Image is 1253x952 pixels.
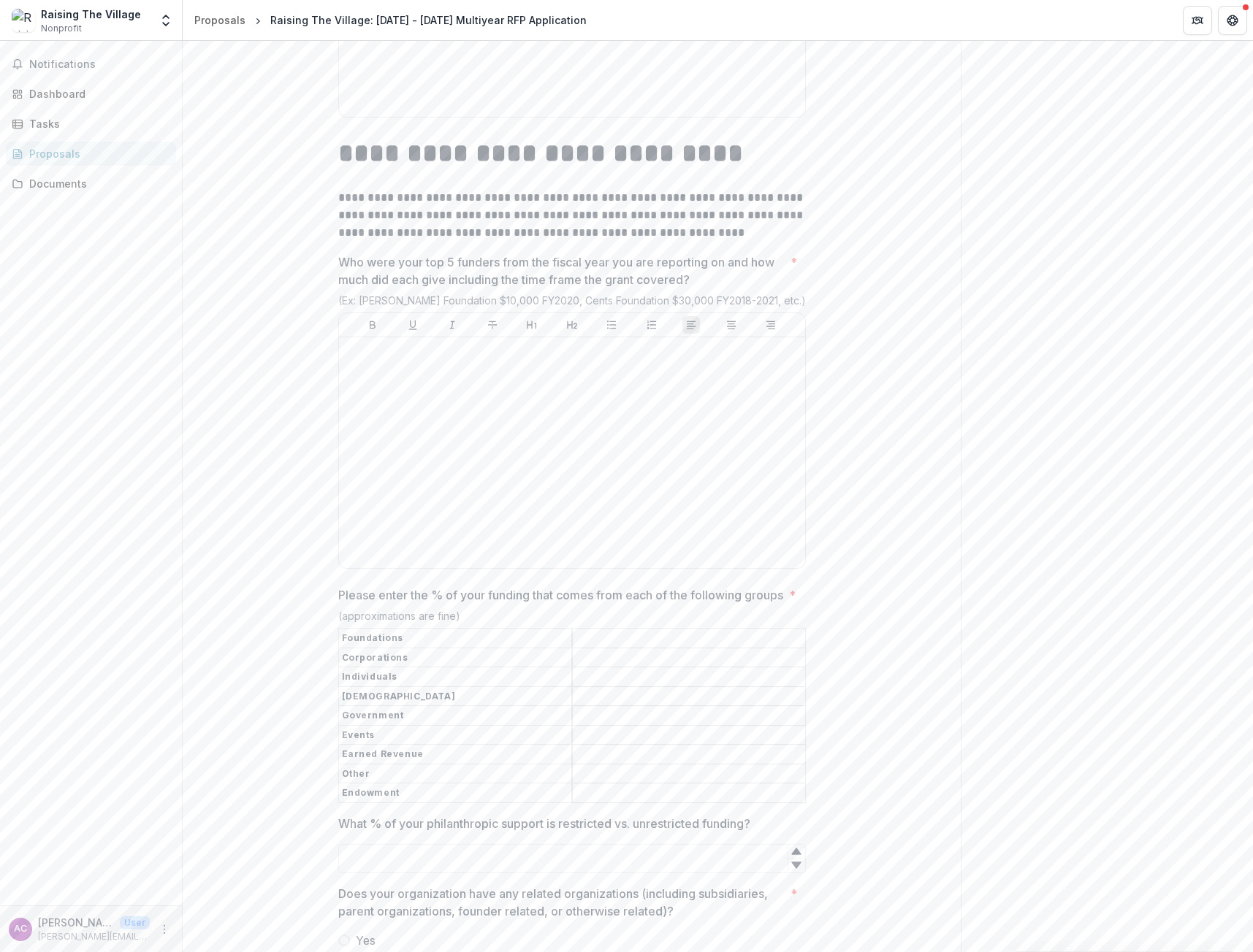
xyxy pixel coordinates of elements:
[338,629,572,648] th: Foundations
[484,316,501,334] button: Strike
[523,316,541,334] button: Heading 1
[364,316,381,334] button: Bold
[404,316,422,334] button: Underline
[188,9,251,31] a: Proposals
[156,6,176,35] button: Open entity switcher
[643,316,660,334] button: Ordered List
[1183,6,1212,35] button: Partners
[338,706,572,726] th: Government
[6,53,176,76] button: Notifications
[338,610,806,628] div: (approximations are fine)
[29,146,164,161] div: Proposals
[41,7,141,22] div: Raising The Village
[603,316,620,334] button: Bullet List
[338,745,572,764] th: Earned Revenue
[338,885,785,920] p: Does your organization have any related organizations (including subsidiaries, parent organizatio...
[1218,6,1247,35] button: Get Help
[6,82,176,106] a: Dashboard
[443,316,461,334] button: Italicize
[270,12,587,28] div: Raising The Village: [DATE] - [DATE] Multiyear RFP Application
[38,915,114,930] p: [PERSON_NAME]
[682,316,700,334] button: Align Left
[338,725,572,745] th: Events
[338,586,783,604] p: Please enter the % of your funding that comes from each of the following groups
[188,9,593,31] nav: breadcrumb
[6,172,176,196] a: Documents
[38,930,150,943] p: [PERSON_NAME][EMAIL_ADDRESS][PERSON_NAME][DOMAIN_NAME]
[338,783,572,803] th: Endowment
[29,176,164,191] div: Documents
[156,921,173,938] button: More
[14,924,27,934] div: Allison Coady
[6,142,176,166] a: Proposals
[338,294,806,312] div: (Ex: [PERSON_NAME] Foundation $10,000 FY2020, Cents Foundation $30,000 FY2018-2021, etc.)
[12,9,35,32] img: Raising The Village
[338,667,572,687] th: Individuals
[762,316,780,334] button: Align Right
[338,815,750,832] p: What % of your philanthropic support is restricted vs. unrestricted funding?
[563,316,581,334] button: Heading 2
[338,648,572,667] th: Corporations
[194,12,245,28] div: Proposals
[41,22,82,35] span: Nonprofit
[338,686,572,706] th: [DEMOGRAPHIC_DATA]
[6,112,176,136] a: Tasks
[29,86,164,101] div: Dashboard
[29,116,164,131] div: Tasks
[338,253,785,288] p: Who were your top 5 funders from the fiscal year you are reporting on and how much did each give ...
[338,764,572,783] th: Other
[29,58,170,71] span: Notifications
[723,316,740,334] button: Align Center
[120,916,150,929] p: User
[356,932,376,949] span: Yes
